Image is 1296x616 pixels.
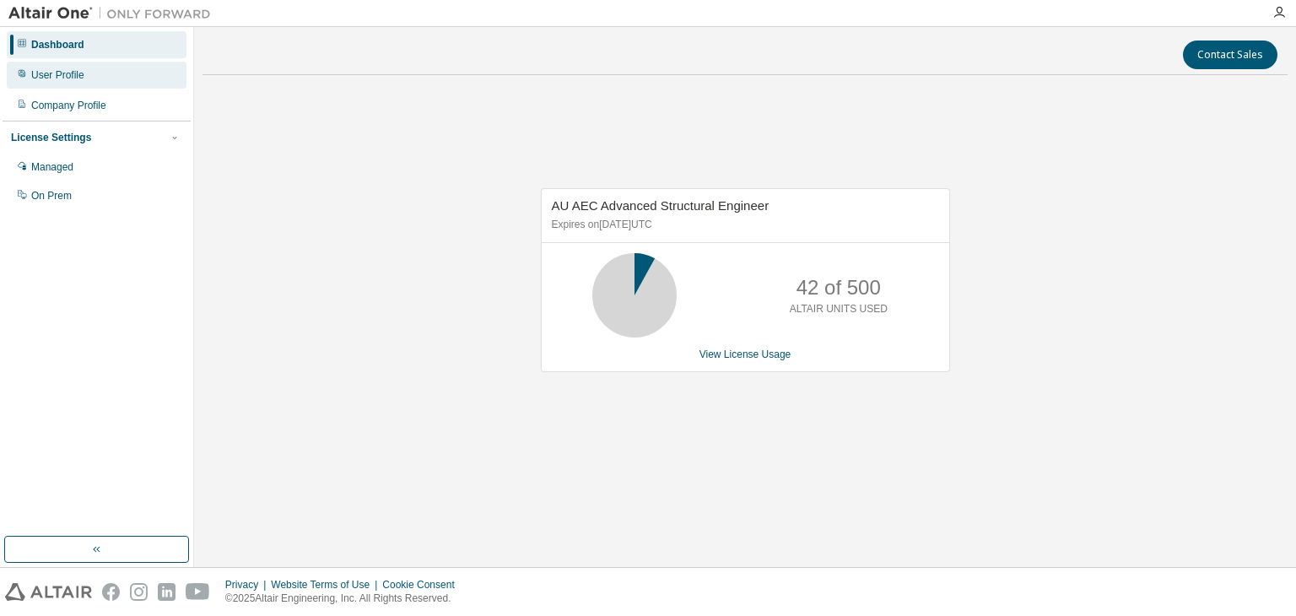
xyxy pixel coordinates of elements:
[158,583,175,601] img: linkedin.svg
[31,99,106,112] div: Company Profile
[102,583,120,601] img: facebook.svg
[699,349,791,360] a: View License Usage
[8,5,219,22] img: Altair One
[5,583,92,601] img: altair_logo.svg
[790,302,888,316] p: ALTAIR UNITS USED
[130,583,148,601] img: instagram.svg
[1183,41,1277,69] button: Contact Sales
[796,273,881,302] p: 42 of 500
[31,38,84,51] div: Dashboard
[552,198,769,213] span: AU AEC Advanced Structural Engineer
[552,218,935,232] p: Expires on [DATE] UTC
[31,189,72,203] div: On Prem
[31,68,84,82] div: User Profile
[225,578,271,592] div: Privacy
[382,578,464,592] div: Cookie Consent
[225,592,465,606] p: © 2025 Altair Engineering, Inc. All Rights Reserved.
[271,578,382,592] div: Website Terms of Use
[186,583,210,601] img: youtube.svg
[11,131,91,144] div: License Settings
[31,160,73,174] div: Managed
